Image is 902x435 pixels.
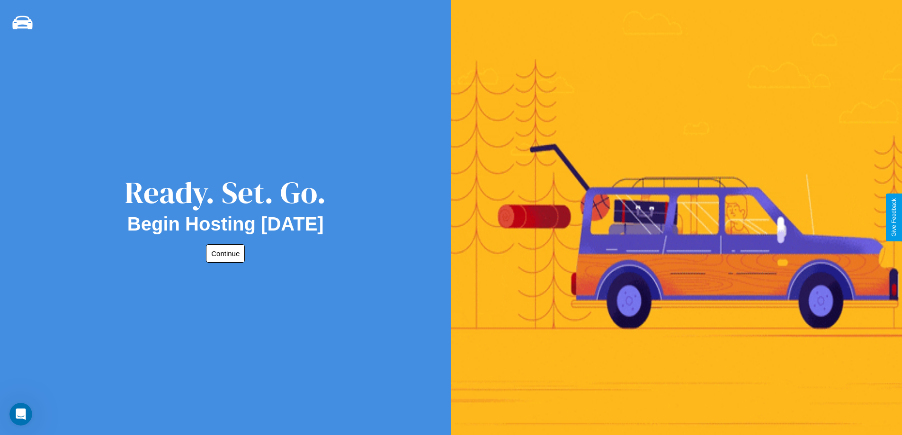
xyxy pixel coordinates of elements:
[206,244,245,263] button: Continue
[127,213,324,235] h2: Begin Hosting [DATE]
[9,403,32,426] iframe: Intercom live chat
[125,171,326,213] div: Ready. Set. Go.
[891,198,897,237] div: Give Feedback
